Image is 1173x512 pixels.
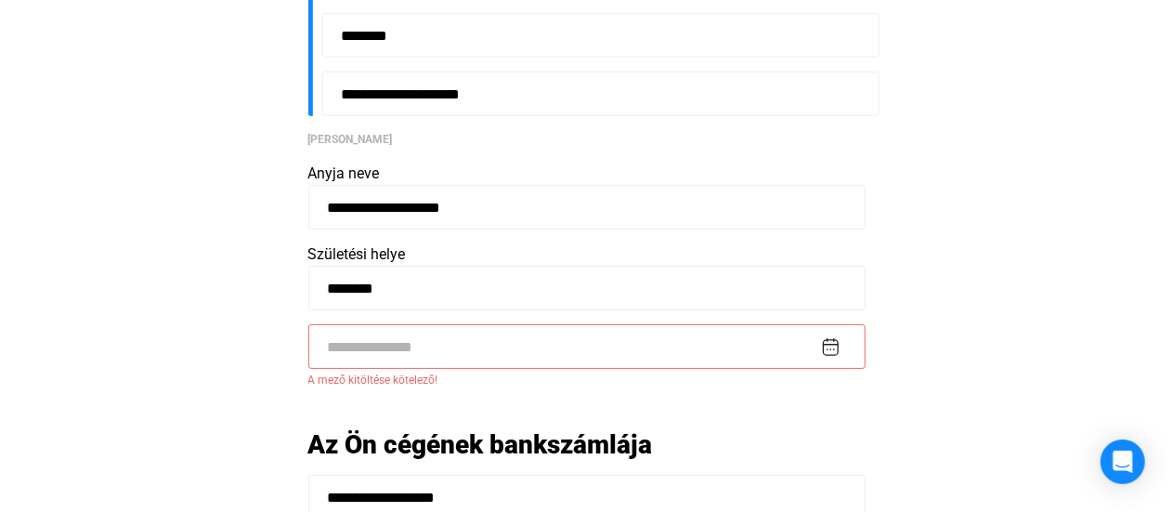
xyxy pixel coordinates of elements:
span: Anyja neve [308,164,380,182]
span: A mező kitöltése kötelező! [308,369,866,391]
span: Születési helye [308,245,406,263]
h2: Az Ön cégének bankszámlája [308,428,866,461]
button: calendar [819,335,842,359]
div: Open Intercom Messenger [1101,440,1145,484]
img: calendar [821,337,841,357]
div: [PERSON_NAME] [308,130,866,149]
